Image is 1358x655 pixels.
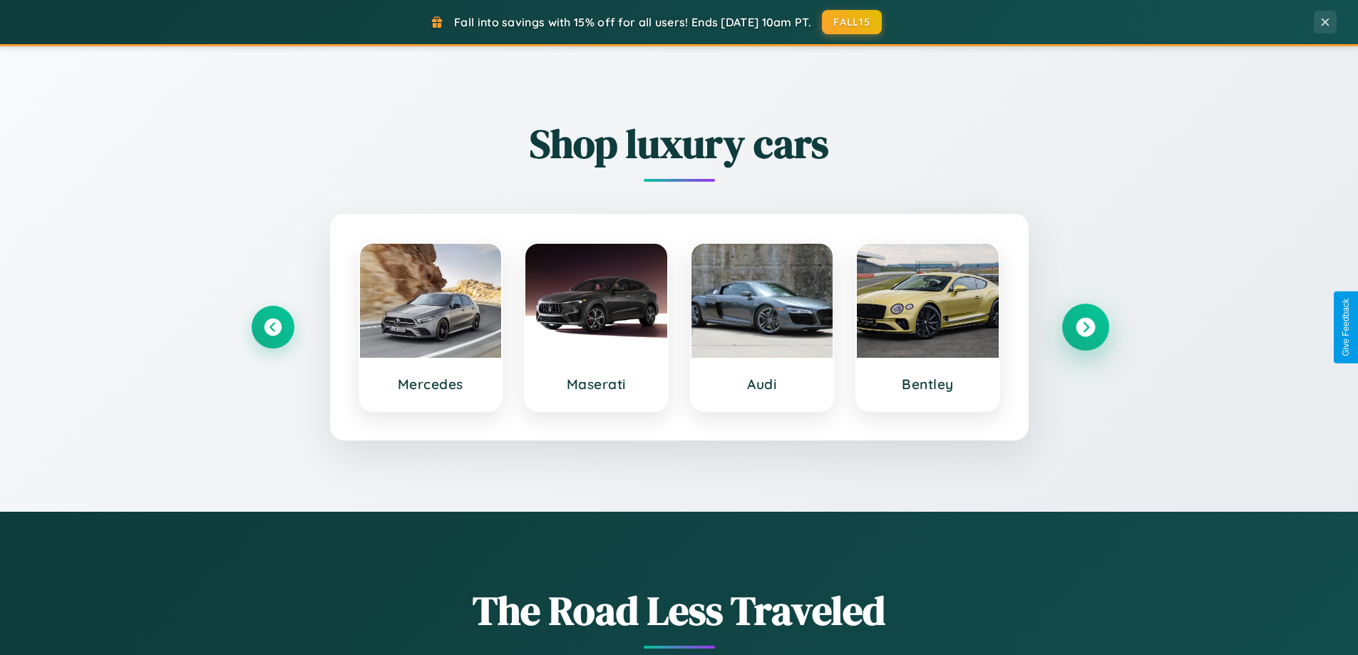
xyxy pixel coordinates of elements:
[540,376,653,393] h3: Maserati
[706,376,819,393] h3: Audi
[1341,299,1351,356] div: Give Feedback
[374,376,488,393] h3: Mercedes
[252,583,1107,638] h1: The Road Less Traveled
[454,15,811,29] span: Fall into savings with 15% off for all users! Ends [DATE] 10am PT.
[822,10,882,34] button: FALL15
[252,116,1107,171] h2: Shop luxury cars
[871,376,984,393] h3: Bentley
